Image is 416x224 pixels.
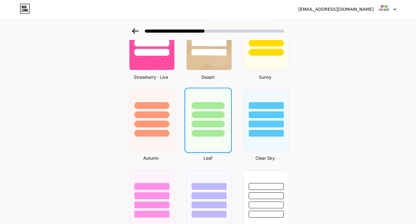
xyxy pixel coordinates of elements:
div: Desert [184,74,232,80]
div: [EMAIL_ADDRESS][DOMAIN_NAME] [298,6,374,13]
div: Leaf [184,155,232,161]
img: oyakids [378,3,390,15]
div: Autumn [127,155,175,161]
div: Strawberry · Live [127,74,175,80]
div: Clear Sky [242,155,289,161]
div: Sunny [242,74,289,80]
